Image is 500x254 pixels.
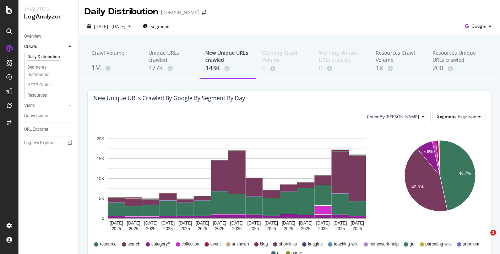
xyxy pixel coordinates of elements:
div: 143K [205,64,251,73]
div: 1M [92,63,137,72]
div: HTTP Codes [27,81,51,89]
div: Analytics [24,6,73,13]
div: Crawls [24,43,37,50]
text: 2025 [284,226,293,231]
text: 2025 [180,226,190,231]
text: 2025 [335,226,345,231]
text: 2025 [112,226,121,231]
div: Resources [27,92,47,99]
a: Daily Distribution [27,53,74,61]
text: 2025 [163,226,173,231]
span: blog [260,241,268,247]
span: Google [472,23,486,29]
a: Logfiles Explorer [24,139,74,147]
span: 1 [490,230,496,236]
text: [DATE] [196,221,209,226]
span: collection [181,241,199,247]
text: [DATE] [350,221,364,226]
text: [DATE] [282,221,295,226]
div: Unique URLs crawled [148,49,194,64]
text: 2025 [267,226,276,231]
div: [DOMAIN_NAME] [161,9,199,16]
text: 2025 [249,226,259,231]
iframe: Intercom live chat [476,230,493,247]
text: [DATE] [248,221,261,226]
div: Crawl Volume [92,49,137,63]
a: HTTP Codes [27,81,74,89]
text: [DATE] [179,221,192,226]
div: Warning Unique URLs crawled [319,49,364,64]
div: Daily Distribution [85,6,158,18]
text: 2025 [232,226,242,231]
span: event [210,241,221,247]
span: homework-help [369,241,398,247]
a: Visits [24,102,66,109]
text: 2025 [198,226,207,231]
div: New Unique URLs crawled [205,49,251,64]
div: New Unique URLs crawled by google by Segment by Day [93,94,245,102]
a: Segments Distribution [27,64,74,79]
text: 7.6% [423,149,433,154]
text: [DATE] [110,221,123,226]
span: Segments [151,23,170,29]
div: 200 [433,64,478,73]
text: 2025 [301,226,311,231]
span: parenting-wiki [425,241,452,247]
text: 2025 [215,226,224,231]
svg: A chart. [396,128,484,234]
div: 0 [262,64,308,73]
button: Count By [PERSON_NAME] [361,111,431,122]
div: LogAnalyzer [24,13,73,21]
text: 15K [97,156,104,161]
div: Visits [24,102,35,109]
a: Resources [27,92,74,99]
text: [DATE] [333,221,347,226]
text: 42.3% [412,184,424,189]
div: Logfiles Explorer [24,139,56,147]
div: URL Explorer [24,126,48,133]
text: [DATE] [161,221,175,226]
span: premium [463,241,479,247]
text: [DATE] [144,221,158,226]
div: arrow-right-arrow-left [202,10,206,15]
span: unknown [232,241,249,247]
span: go [409,241,414,247]
text: 2025 [129,226,138,231]
button: Segments [140,21,173,32]
text: 2025 [318,226,328,231]
text: [DATE] [230,221,244,226]
text: [DATE] [316,221,330,226]
text: 2025 [146,226,156,231]
text: 46.7% [458,171,471,176]
span: [DATE] - [DATE] [94,23,125,29]
span: shortlinks [279,241,297,247]
span: Count By Day [367,114,419,120]
div: 0 [319,64,364,73]
span: search [127,241,140,247]
text: 2025 [353,226,362,231]
span: teaching-wiki [334,241,358,247]
span: Pagetype [458,113,476,119]
span: Segment [437,113,456,119]
span: imagine [308,241,323,247]
div: Resources Unique URLs crawled [433,49,478,64]
div: 477K [148,64,194,73]
a: Crawls [24,43,66,50]
text: 0 [102,216,104,221]
button: [DATE] - [DATE] [85,21,134,32]
text: 10K [97,176,104,181]
text: [DATE] [265,221,278,226]
text: [DATE] [299,221,312,226]
button: Google [462,21,494,32]
div: 1K [376,64,421,73]
div: Segments Distribution [27,64,67,79]
div: Overview [24,33,41,40]
div: Conversions [24,112,48,120]
svg: A chart. [93,128,381,234]
text: 20K [97,136,104,141]
div: Resources Crawl Volume [376,49,421,64]
span: resource [100,241,116,247]
text: 5K [99,196,104,201]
